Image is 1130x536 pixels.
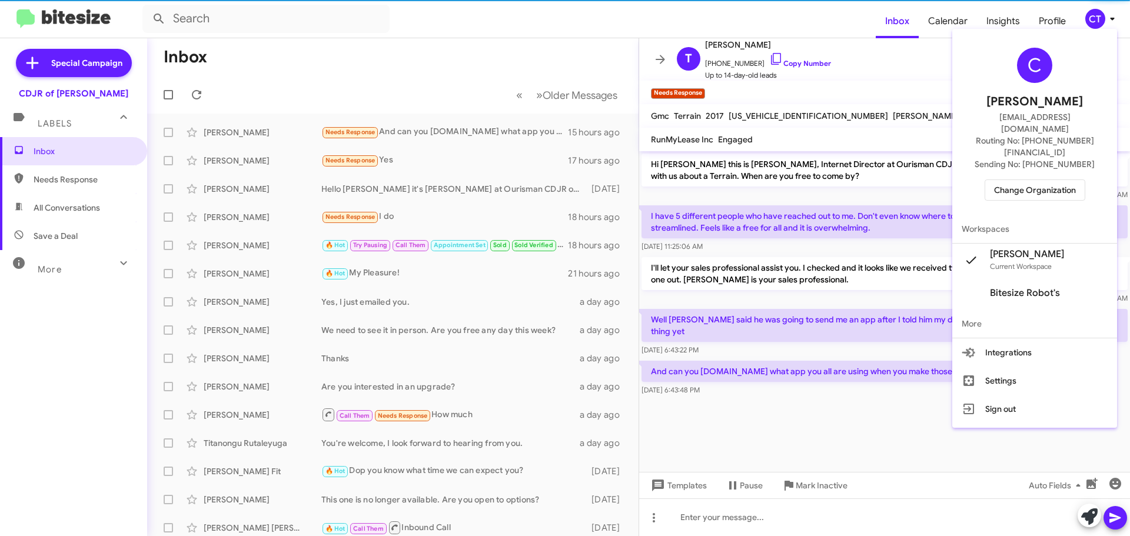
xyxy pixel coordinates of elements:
[990,262,1052,271] span: Current Workspace
[1017,48,1052,83] div: C
[952,367,1117,395] button: Settings
[966,135,1103,158] span: Routing No: [PHONE_NUMBER][FINANCIAL_ID]
[966,111,1103,135] span: [EMAIL_ADDRESS][DOMAIN_NAME]
[990,287,1060,299] span: Bitesize Robot's
[994,180,1076,200] span: Change Organization
[952,395,1117,423] button: Sign out
[952,309,1117,338] span: More
[985,179,1085,201] button: Change Organization
[952,215,1117,243] span: Workspaces
[952,338,1117,367] button: Integrations
[975,158,1095,170] span: Sending No: [PHONE_NUMBER]
[990,248,1064,260] span: [PERSON_NAME]
[986,92,1083,111] span: [PERSON_NAME]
